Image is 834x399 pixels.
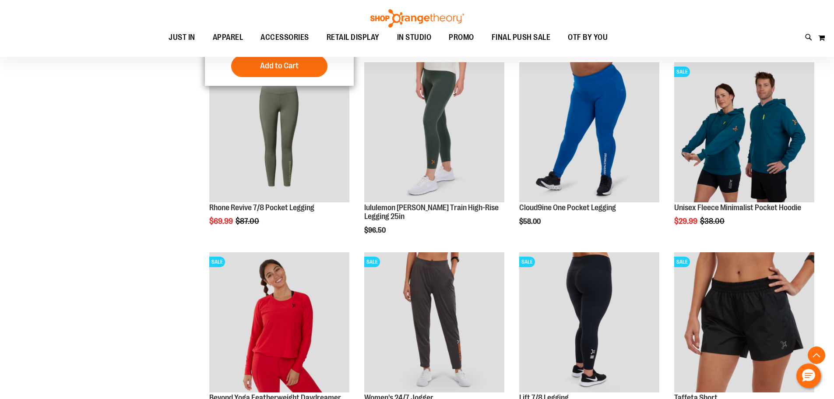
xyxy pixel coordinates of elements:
img: Unisex Fleece Minimalist Pocket Hoodie [674,62,814,202]
span: $58.00 [519,218,542,226]
button: Hello, have a question? Let’s chat. [796,364,821,388]
a: OTF BY YOU [559,28,616,48]
span: OTF BY YOU [568,28,608,47]
div: product [205,58,354,248]
span: IN STUDIO [397,28,432,47]
a: lululemon [PERSON_NAME] Train High-Rise Legging 25in [364,203,499,221]
a: Unisex Fleece Minimalist Pocket Hoodie [674,203,801,212]
a: PROMO [440,28,483,48]
a: JUST IN [160,28,204,48]
a: IN STUDIO [388,28,440,48]
a: ACCESSORIES [252,28,318,48]
a: Product image for 24/7 JoggerSALE [364,252,504,394]
span: $96.50 [364,226,387,234]
span: JUST IN [169,28,195,47]
span: SALE [674,257,690,267]
span: $87.00 [236,217,260,226]
span: Add to Cart [260,61,299,71]
span: PROMO [449,28,474,47]
div: product [670,58,819,248]
img: 2024 October Lift 7/8 Legging [519,252,659,392]
img: Product image for Beyond Yoga Featherweight Daydreamer Pullover [209,252,349,392]
button: Back To Top [808,346,825,364]
span: FINAL PUSH SALE [492,28,551,47]
span: SALE [674,67,690,77]
a: Rhone Revive 7/8 Pocket Legging [209,203,314,212]
a: Cloud9ine One Pocket Legging [519,62,659,204]
span: ACCESSORIES [260,28,309,47]
a: Main Image of Taffeta ShortSALE [674,252,814,394]
a: Rhone Revive 7/8 Pocket LeggingSALE [209,62,349,204]
a: RETAIL DISPLAY [318,28,388,48]
a: Product image for Beyond Yoga Featherweight Daydreamer PulloverSALE [209,252,349,394]
span: RETAIL DISPLAY [327,28,380,47]
span: SALE [519,257,535,267]
a: 2024 October Lift 7/8 LeggingSALE [519,252,659,394]
div: product [360,58,509,256]
img: Rhone Revive 7/8 Pocket Legging [209,62,349,202]
img: Main Image of Taffeta Short [674,252,814,392]
span: $29.99 [674,217,699,226]
span: $38.00 [700,217,726,226]
img: Main view of 2024 October lululemon Wunder Train High-Rise [364,62,504,202]
span: APPAREL [213,28,243,47]
div: product [515,58,664,248]
a: Cloud9ine One Pocket Legging [519,203,616,212]
a: Main view of 2024 October lululemon Wunder Train High-Rise [364,62,504,204]
span: SALE [364,257,380,267]
a: APPAREL [204,28,252,47]
button: Add to Cart [231,55,327,77]
img: Product image for 24/7 Jogger [364,252,504,392]
img: Shop Orangetheory [369,9,465,28]
span: SALE [209,257,225,267]
a: Unisex Fleece Minimalist Pocket HoodieSALE [674,62,814,204]
img: Cloud9ine One Pocket Legging [519,62,659,202]
a: FINAL PUSH SALE [483,28,560,48]
span: $69.99 [209,217,234,226]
